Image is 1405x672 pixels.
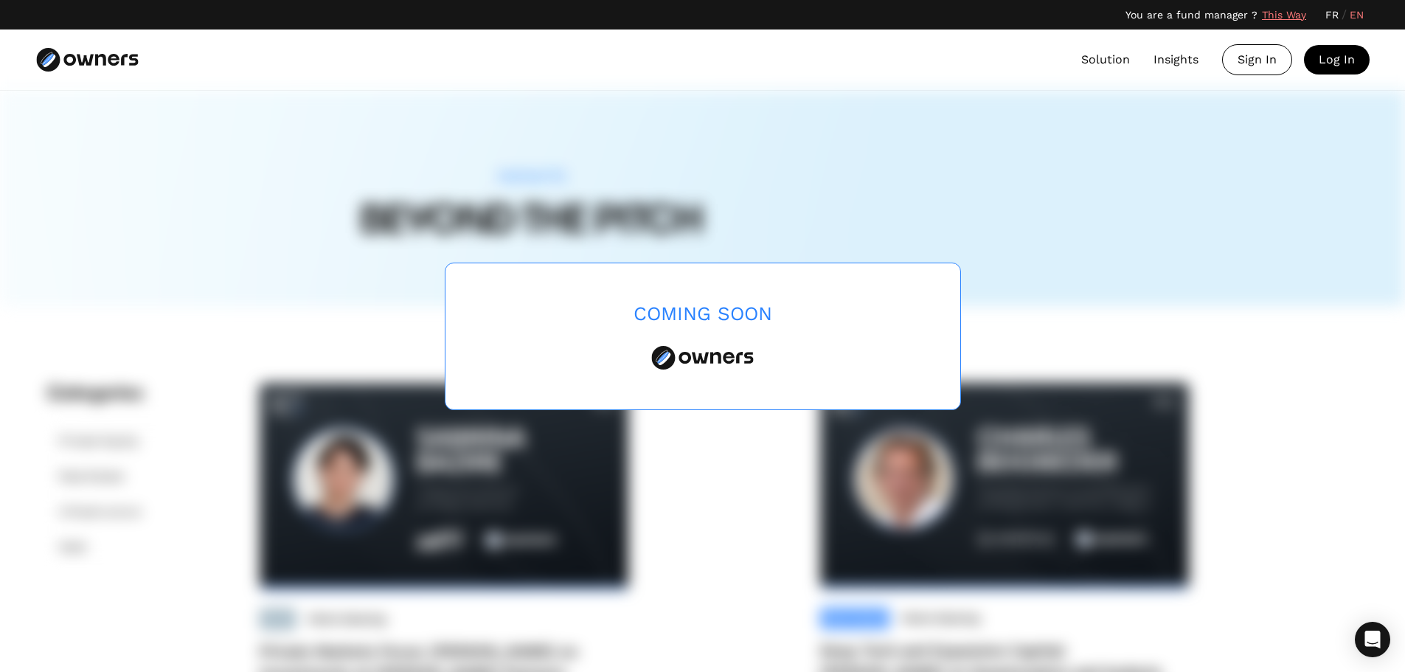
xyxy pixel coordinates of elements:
a: Log In [1304,45,1370,75]
div: Coming Soon [634,302,772,325]
div: Open Intercom Messenger [1355,622,1390,657]
a: Sign In [1222,44,1292,75]
a: Insights [1154,51,1198,69]
div: Sign In [1223,45,1291,75]
a: Solution [1081,51,1130,69]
